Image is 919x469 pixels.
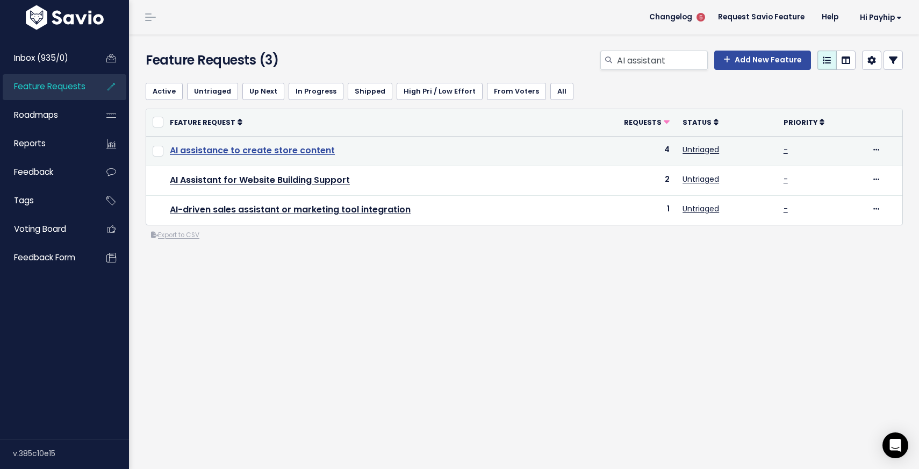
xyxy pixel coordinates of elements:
input: Search features... [616,51,708,70]
a: Untriaged [683,144,719,155]
h4: Feature Requests (3) [146,51,387,70]
a: Requests [624,117,670,127]
span: 5 [697,13,705,22]
a: Untriaged [187,83,238,100]
span: Priority [784,118,817,127]
span: Feature Requests [14,81,85,92]
span: Reports [14,138,46,149]
a: Tags [3,188,89,213]
a: Untriaged [683,174,719,184]
span: Changelog [649,13,692,21]
a: Export to CSV [151,231,199,239]
a: Voting Board [3,217,89,241]
a: Request Savio Feature [709,9,813,25]
a: All [550,83,573,100]
a: Help [813,9,847,25]
td: 1 [580,195,676,225]
span: Feedback [14,166,53,177]
a: AI Assistant for Website Building Support [170,174,350,186]
ul: Filter feature requests [146,83,903,100]
span: Feature Request [170,118,235,127]
a: Feedback form [3,245,89,270]
td: 4 [580,136,676,166]
a: Feature Request [170,117,242,127]
a: - [784,144,788,155]
a: Add New Feature [714,51,811,70]
a: - [784,203,788,214]
a: Feature Requests [3,74,89,99]
a: Shipped [348,83,392,100]
span: Requests [624,118,662,127]
a: Inbox (935/0) [3,46,89,70]
img: logo-white.9d6f32f41409.svg [23,5,106,30]
a: From Voters [487,83,546,100]
td: 2 [580,166,676,195]
span: Inbox (935/0) [14,52,68,63]
a: Up Next [242,83,284,100]
a: Feedback [3,160,89,184]
a: High Pri / Low Effort [397,83,483,100]
a: Untriaged [683,203,719,214]
a: AI-driven sales assistant or marketing tool integration [170,203,411,216]
a: Status [683,117,719,127]
span: Voting Board [14,223,66,234]
a: Reports [3,131,89,156]
span: Hi Payhip [860,13,902,22]
span: Status [683,118,712,127]
a: In Progress [289,83,343,100]
a: Roadmaps [3,103,89,127]
span: Roadmaps [14,109,58,120]
span: Feedback form [14,252,75,263]
a: - [784,174,788,184]
span: Tags [14,195,34,206]
a: Active [146,83,183,100]
a: Priority [784,117,824,127]
div: Open Intercom Messenger [882,432,908,458]
a: Hi Payhip [847,9,910,26]
a: AI assistance to create store content [170,144,335,157]
div: v.385c10e15 [13,439,129,467]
